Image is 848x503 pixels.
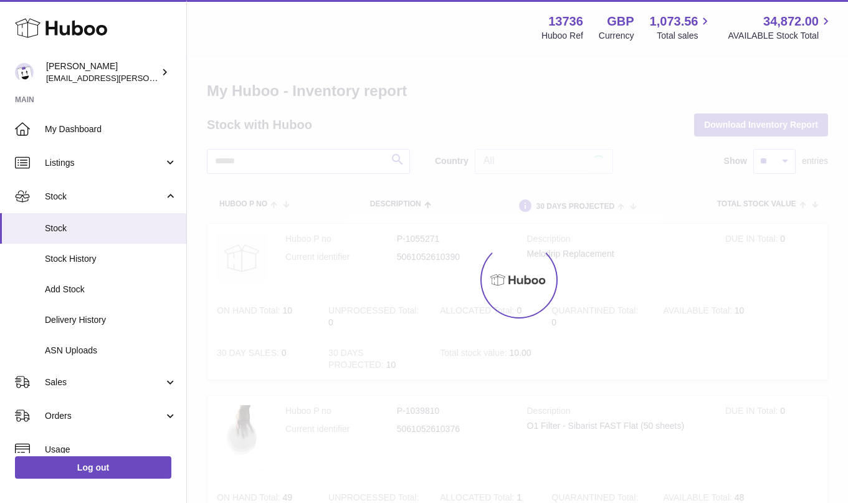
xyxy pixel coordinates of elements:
span: Stock History [45,253,177,265]
span: Total sales [657,30,712,42]
span: ASN Uploads [45,345,177,357]
div: [PERSON_NAME] [46,60,158,84]
a: 1,073.56 Total sales [650,13,713,42]
span: Listings [45,157,164,169]
span: Add Stock [45,284,177,295]
div: Huboo Ref [541,30,583,42]
span: Stock [45,191,164,203]
span: [EMAIL_ADDRESS][PERSON_NAME][DOMAIN_NAME] [46,73,250,83]
span: Delivery History [45,314,177,326]
img: horia@orea.uk [15,63,34,82]
span: 1,073.56 [650,13,698,30]
a: Log out [15,456,171,479]
a: 34,872.00 AVAILABLE Stock Total [728,13,833,42]
span: Usage [45,444,177,456]
span: Stock [45,223,177,234]
strong: 13736 [548,13,583,30]
div: Currency [599,30,634,42]
span: My Dashboard [45,123,177,135]
span: Orders [45,410,164,422]
span: 34,872.00 [763,13,819,30]
span: AVAILABLE Stock Total [728,30,833,42]
span: Sales [45,376,164,388]
strong: GBP [607,13,634,30]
